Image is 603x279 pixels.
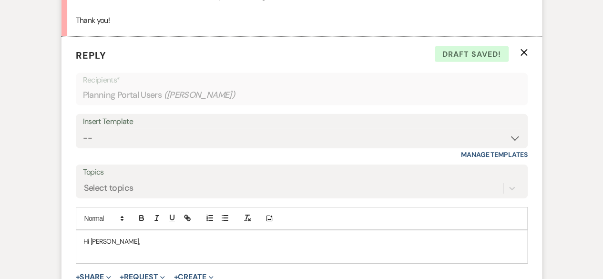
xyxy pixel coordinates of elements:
[83,165,521,179] label: Topics
[83,74,521,86] p: Recipients*
[435,46,509,62] span: Draft saved!
[83,115,521,129] div: Insert Template
[164,89,235,102] span: ( [PERSON_NAME] )
[83,86,521,104] div: Planning Portal Users
[461,150,528,159] a: Manage Templates
[83,236,520,247] p: Hi [PERSON_NAME],
[76,49,106,62] span: Reply
[84,182,133,195] div: Select topics
[76,14,528,27] p: Thank you!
